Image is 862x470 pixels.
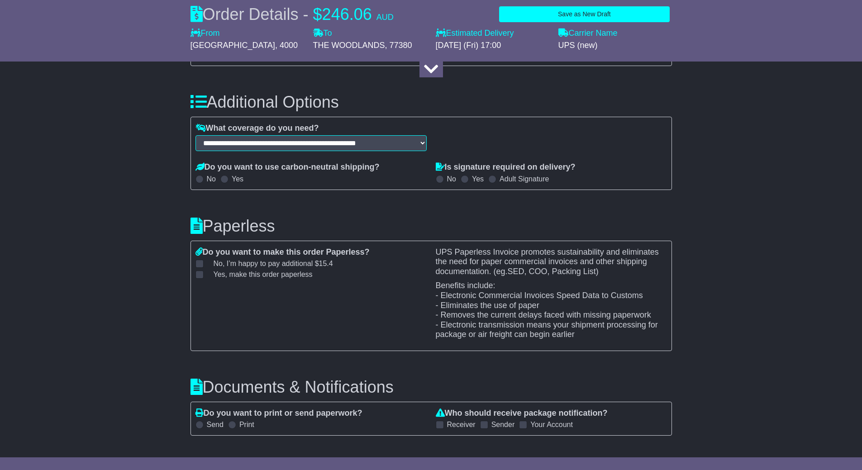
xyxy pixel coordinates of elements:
[558,41,672,51] div: UPS (new)
[313,5,322,24] span: $
[190,217,672,235] h3: Paperless
[313,41,385,50] span: THE WOODLANDS
[275,41,298,50] span: , 4000
[436,162,576,172] label: Is signature required on delivery?
[223,260,333,267] span: , I’m happy to pay additional $
[436,408,608,418] label: Who should receive package notification?
[499,6,669,22] button: Save as New Draft
[436,281,667,340] p: Benefits include: - Electronic Commercial Invoices Speed Data to Customs - Eliminates the use of ...
[207,420,224,429] label: Send
[436,28,549,38] label: Estimated Delivery
[195,408,362,418] label: Do you want to print or send paperwork?
[558,28,618,38] label: Carrier Name
[190,5,394,24] div: Order Details -
[376,13,394,22] span: AUD
[190,41,275,50] span: [GEOGRAPHIC_DATA]
[322,5,372,24] span: 246.06
[319,260,333,267] span: 15.4
[385,41,412,50] span: , 77380
[436,247,667,277] p: UPS Paperless Invoice promotes sustainability and eliminates the need for paper commercial invoic...
[232,175,243,183] label: Yes
[195,247,370,257] label: Do you want to make this order Paperless?
[190,93,672,111] h3: Additional Options
[190,378,672,396] h3: Documents & Notifications
[202,270,313,279] label: Yes, make this order paperless
[530,420,573,429] label: Your Account
[436,41,549,51] div: [DATE] (Fri) 17:00
[239,420,254,429] label: Print
[313,28,332,38] label: To
[447,420,476,429] label: Receiver
[447,175,456,183] label: No
[491,420,515,429] label: Sender
[190,28,220,38] label: From
[500,175,549,183] label: Adult Signature
[195,123,319,133] label: What coverage do you need?
[214,260,333,267] span: No
[472,175,484,183] label: Yes
[195,162,380,172] label: Do you want to use carbon-neutral shipping?
[207,175,216,183] label: No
